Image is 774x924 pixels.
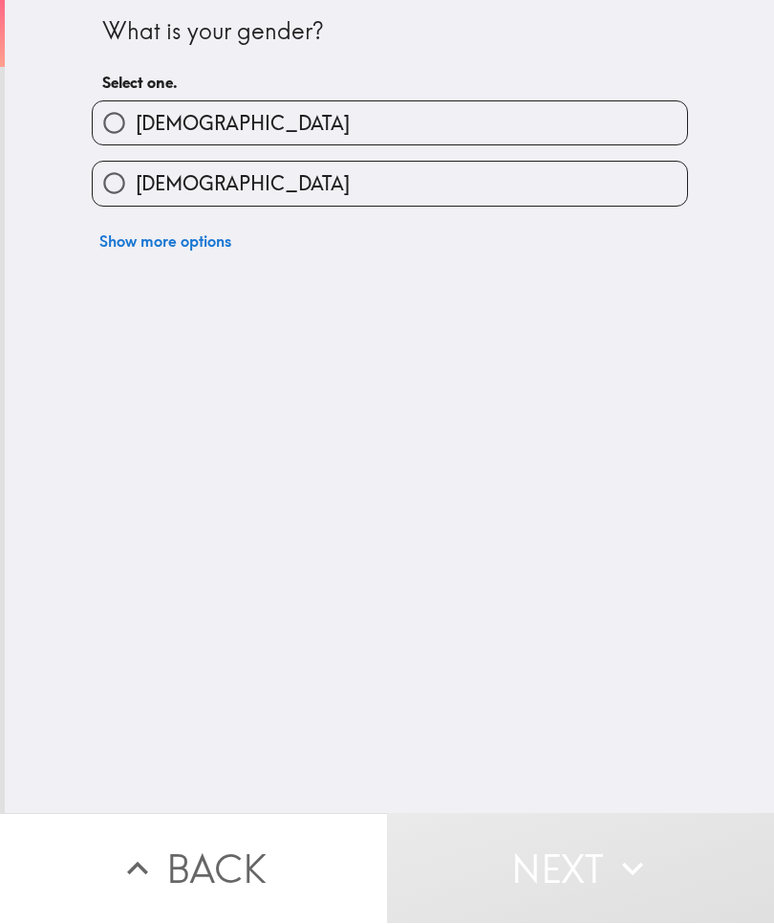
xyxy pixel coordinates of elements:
h6: Select one. [102,73,677,94]
span: [DEMOGRAPHIC_DATA] [136,171,350,198]
button: [DEMOGRAPHIC_DATA] [93,102,687,145]
button: Show more options [92,223,239,261]
span: [DEMOGRAPHIC_DATA] [136,111,350,138]
div: What is your gender? [102,16,677,49]
button: [DEMOGRAPHIC_DATA] [93,163,687,206]
button: Next [387,814,774,924]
